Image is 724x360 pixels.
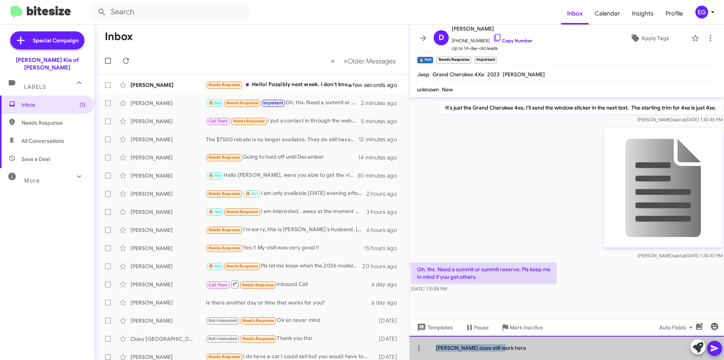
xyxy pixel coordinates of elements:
span: Pause [474,321,489,334]
span: Important [263,100,283,105]
div: Cloey [GEOGRAPHIC_DATA] [130,335,206,343]
span: Call Them [209,283,228,287]
a: Special Campaign [10,31,84,49]
a: Inbox [561,3,589,25]
span: More [24,177,40,184]
span: Needs Response [209,354,241,359]
a: Insights [626,3,660,25]
span: Needs Response [209,246,241,250]
a: Copy Number [493,38,532,43]
span: Needs Response [226,100,258,105]
div: Hello [PERSON_NAME], were you able to get the vin to the mitsubishi? [206,171,358,180]
h1: Inbox [105,31,133,43]
div: [PERSON_NAME] [130,281,206,288]
span: Needs Response [226,264,258,269]
div: [PERSON_NAME] [130,136,206,143]
div: [DATE] [375,335,403,343]
span: Inbox [21,101,86,108]
span: [PERSON_NAME] [DATE] 1:30:45 PM [637,117,722,122]
div: [PERSON_NAME] [130,208,206,216]
span: Needs Response [209,82,241,87]
span: [PERSON_NAME] [503,71,545,78]
div: Thank you tho [206,334,375,343]
div: [PERSON_NAME] [130,117,206,125]
span: Jeep [417,71,429,78]
a: Calendar [589,3,626,25]
p: Oh, thx. Need a summit or summit reserve. Pls keep me In mind if you get others. [411,263,557,284]
div: 5 minutes ago [361,117,403,125]
div: [PERSON_NAME] [130,317,206,324]
div: I put a contact in through the website for a used vehicle. I don't need brand new, but I have a c... [206,117,361,125]
button: EG [689,6,716,19]
span: Needs Response [242,318,275,323]
span: » [344,56,348,66]
span: [PHONE_NUMBER] [452,33,532,45]
span: Needs Response [233,119,265,124]
div: 3 hours ago [367,208,403,216]
span: 🔥 Hot [209,209,221,214]
small: Needs Response [436,57,471,63]
span: Needs Response [209,155,241,160]
span: 🔥 Hot [245,191,258,196]
div: 15 hours ago [364,244,403,252]
div: a few seconds ago [358,81,403,89]
button: Mark Inactive [495,321,549,334]
span: unknown [417,86,439,93]
span: Needs Response [242,283,274,287]
div: [PERSON_NAME] [130,226,206,234]
div: Is there another day or time that works for you? [206,299,371,306]
div: [PERSON_NAME] [130,190,206,198]
div: 12 minutes ago [359,136,403,143]
span: said at [673,253,686,258]
button: Previous [326,53,339,69]
div: 30 minutes ago [358,172,403,179]
a: Profile [660,3,689,25]
div: EG [695,6,708,19]
button: Templates [410,321,459,334]
small: 🔥 Hot [417,57,433,63]
span: Apply Tags [641,31,669,45]
div: [PERSON_NAME] does still work here [410,336,724,360]
span: 2023 [487,71,500,78]
img: 9k= [604,128,722,247]
span: 🔥 Hot [209,264,221,269]
div: 2 minutes ago [361,99,403,107]
div: Yes !! My visit was very good !! [206,244,364,252]
div: [PERSON_NAME] [130,81,206,89]
p: It's just the Grand Cherokee 4xe, I'll send the window sticker in the next text. The starting tri... [439,101,722,114]
span: Special Campaign [33,37,78,44]
div: [PERSON_NAME] [130,263,206,270]
div: 14 minutes ago [358,154,403,161]
div: Going to hold off until December [206,153,358,162]
span: Labels [24,83,46,90]
div: Pls let me know when the 2026 models will be available [206,262,362,270]
div: [PERSON_NAME] [130,154,206,161]
small: Important [474,57,497,63]
div: 20 hours ago [362,263,403,270]
span: 🔥 Hot [209,100,221,105]
span: Mark Inactive [510,321,543,334]
button: Apply Tags [610,31,688,45]
button: Next [339,53,400,69]
span: Grand Cherokee 4Xe [433,71,484,78]
span: Up to 14-day-old leads [452,45,532,52]
span: Older Messages [348,57,396,65]
span: Needs Response [242,336,275,341]
span: [DATE] 1:31:58 PM [411,286,447,292]
div: Ok so never mind [206,316,375,325]
span: New [442,86,453,93]
div: Inbound Call [206,280,371,289]
div: [PERSON_NAME] [130,172,206,179]
div: [PERSON_NAME] [130,244,206,252]
div: I am only available [DATE] evening after 6:00pm. Does that work for you? [206,189,367,198]
span: Needs Response [209,227,241,232]
nav: Page navigation example [327,53,400,69]
span: Needs Response [226,209,258,214]
div: I'm sorry, this is [PERSON_NAME]'s husband, [PERSON_NAME]. I'm the one who drives the forte daily... [206,226,367,234]
span: Not-Interested [209,318,238,323]
div: [PERSON_NAME] [130,99,206,107]
span: said at [672,117,686,122]
div: 6 hours ago [367,226,403,234]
